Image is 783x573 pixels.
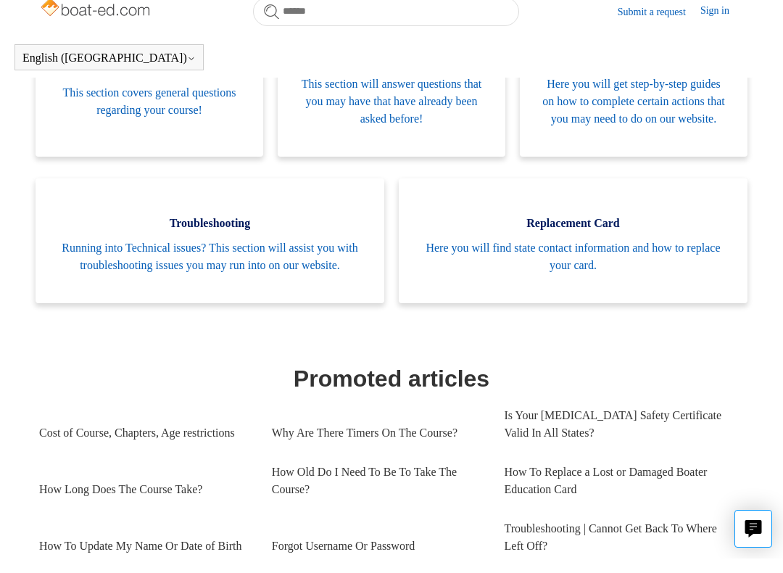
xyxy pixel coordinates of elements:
a: How To Replace a Lost or Damaged Boater Education Card [505,467,737,524]
span: Running into Technical issues? This section will assist you with troubleshooting issues you may r... [57,254,362,289]
span: Here you will find state contact information and how to replace your card. [420,254,726,289]
a: FAQ This section will answer questions that you may have that have already been asked before! [278,29,505,171]
a: Is Your [MEDICAL_DATA] Safety Certificate Valid In All States? [505,411,737,467]
span: Replacement Card [420,229,726,247]
input: Search [253,12,519,41]
a: Cost of Course, Chapters, Age restrictions [39,428,250,467]
a: Replacement Card Here you will find state contact information and how to replace your card. [399,193,747,318]
button: Live chat [734,524,772,562]
a: Submit a request [618,19,700,34]
h1: Promoted articles [39,376,744,411]
a: Step-by-Step Here you will get step-by-step guides on how to complete certain actions that you ma... [520,29,747,171]
a: Sign in [700,17,744,35]
span: This section covers general questions regarding your course! [57,99,241,133]
a: Why Are There Timers On The Course? [272,428,483,467]
img: Boat-Ed Help Center home page [39,9,154,38]
a: Troubleshooting Running into Technical issues? This section will assist you with troubleshooting ... [36,193,384,318]
button: English ([GEOGRAPHIC_DATA]) [22,66,196,79]
a: How Old Do I Need To Be To Take The Course? [272,467,483,524]
span: Here you will get step-by-step guides on how to complete certain actions that you may need to do ... [542,90,726,142]
a: How Long Does The Course Take? [39,485,250,524]
span: This section will answer questions that you may have that have already been asked before! [299,90,484,142]
span: Troubleshooting [57,229,362,247]
a: General This section covers general questions regarding your course! [36,29,263,171]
